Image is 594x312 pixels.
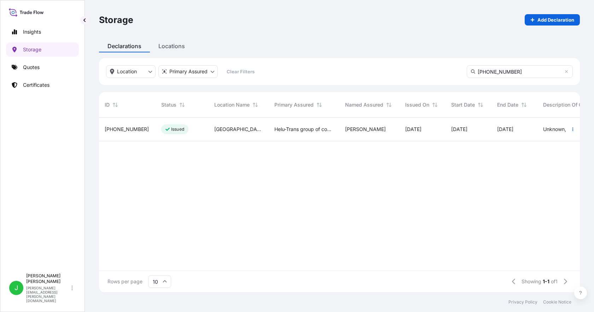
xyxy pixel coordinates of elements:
button: Sort [251,101,260,109]
button: Sort [178,101,186,109]
a: Quotes [6,60,79,74]
span: [DATE] [497,126,513,133]
a: Certificates [6,78,79,92]
input: Search Declaration ID [467,65,573,78]
p: Issued [171,126,184,132]
span: [PERSON_NAME] [345,126,386,133]
p: Certificates [23,81,49,89]
div: Locations [150,40,193,52]
span: [DATE] [451,126,467,133]
div: Declarations [99,40,150,52]
span: [GEOGRAPHIC_DATA] [214,126,263,133]
span: Helu-Trans group of companies and their subsidiaries [274,126,334,133]
p: Insights [23,28,41,35]
span: Location Name [214,101,250,108]
span: J [14,284,18,291]
button: location Filter options [106,65,156,78]
span: 1-1 [543,278,549,285]
a: Insights [6,25,79,39]
button: Sort [476,101,485,109]
p: Primary Assured [169,68,208,75]
a: Add Declaration [525,14,580,25]
span: Rows per page [107,278,142,285]
span: ID [105,101,110,108]
a: Cookie Notice [543,299,571,305]
p: [PERSON_NAME][EMAIL_ADDRESS][PERSON_NAME][DOMAIN_NAME] [26,286,70,303]
span: Start Date [451,101,475,108]
span: Description of Goods [543,101,594,108]
p: Location [117,68,137,75]
span: [DATE] [405,126,421,133]
button: Sort [520,101,528,109]
span: Showing [522,278,541,285]
p: Clear Filters [227,68,255,75]
p: Storage [99,14,133,25]
span: Issued On [405,101,429,108]
span: Status [161,101,176,108]
p: Storage [23,46,41,53]
button: Sort [111,101,120,109]
button: Sort [385,101,393,109]
span: End Date [497,101,518,108]
p: Quotes [23,64,40,71]
button: distributor Filter options [158,65,218,78]
a: Storage [6,42,79,57]
button: Sort [431,101,439,109]
span: of 1 [551,278,558,285]
button: Sort [315,101,324,109]
a: Privacy Policy [508,299,537,305]
span: Primary Assured [274,101,314,108]
span: [PHONE_NUMBER] [105,126,149,133]
p: Add Declaration [537,16,574,23]
span: Named Assured [345,101,383,108]
button: Clear Filters [221,66,260,77]
p: [PERSON_NAME] [PERSON_NAME] [26,273,70,284]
